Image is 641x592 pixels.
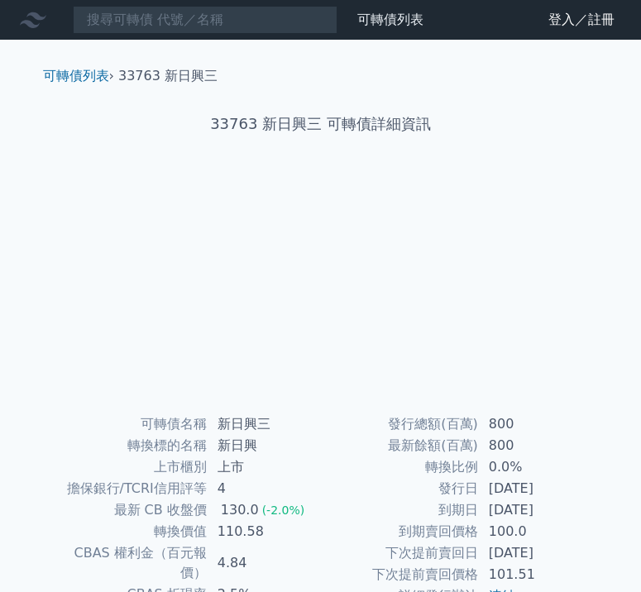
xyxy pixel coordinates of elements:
td: 新日興 [208,435,321,456]
td: 轉換比例 [321,456,479,478]
td: 轉換標的名稱 [50,435,208,456]
td: 下次提前賣回日 [321,542,479,564]
div: 130.0 [218,500,262,520]
td: 發行總額(百萬) [321,413,479,435]
input: 搜尋可轉債 代號／名稱 [73,6,337,34]
td: 800 [479,435,592,456]
td: 110.58 [208,521,321,542]
td: 可轉債名稱 [50,413,208,435]
td: 最新餘額(百萬) [321,435,479,456]
li: › [43,66,114,86]
td: CBAS 權利金（百元報價） [50,542,208,584]
td: 最新 CB 收盤價 [50,499,208,521]
td: [DATE] [479,542,592,564]
li: 33763 新日興三 [118,66,218,86]
a: 登入／註冊 [535,7,628,33]
a: 可轉債列表 [43,68,109,84]
span: (-2.0%) [262,504,305,517]
td: 到期賣回價格 [321,521,479,542]
td: 擔保銀行/TCRI信用評等 [50,478,208,499]
td: 上市櫃別 [50,456,208,478]
td: 800 [479,413,592,435]
td: 下次提前賣回價格 [321,564,479,585]
td: 0.0% [479,456,592,478]
td: 上市 [208,456,321,478]
td: 4.84 [208,542,321,584]
td: 新日興三 [208,413,321,435]
td: 到期日 [321,499,479,521]
td: 100.0 [479,521,592,542]
h1: 33763 新日興三 可轉債詳細資訊 [30,112,612,136]
a: 可轉債列表 [357,12,423,27]
td: [DATE] [479,499,592,521]
td: 4 [208,478,321,499]
td: 發行日 [321,478,479,499]
td: 101.51 [479,564,592,585]
td: [DATE] [479,478,592,499]
td: 轉換價值 [50,521,208,542]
